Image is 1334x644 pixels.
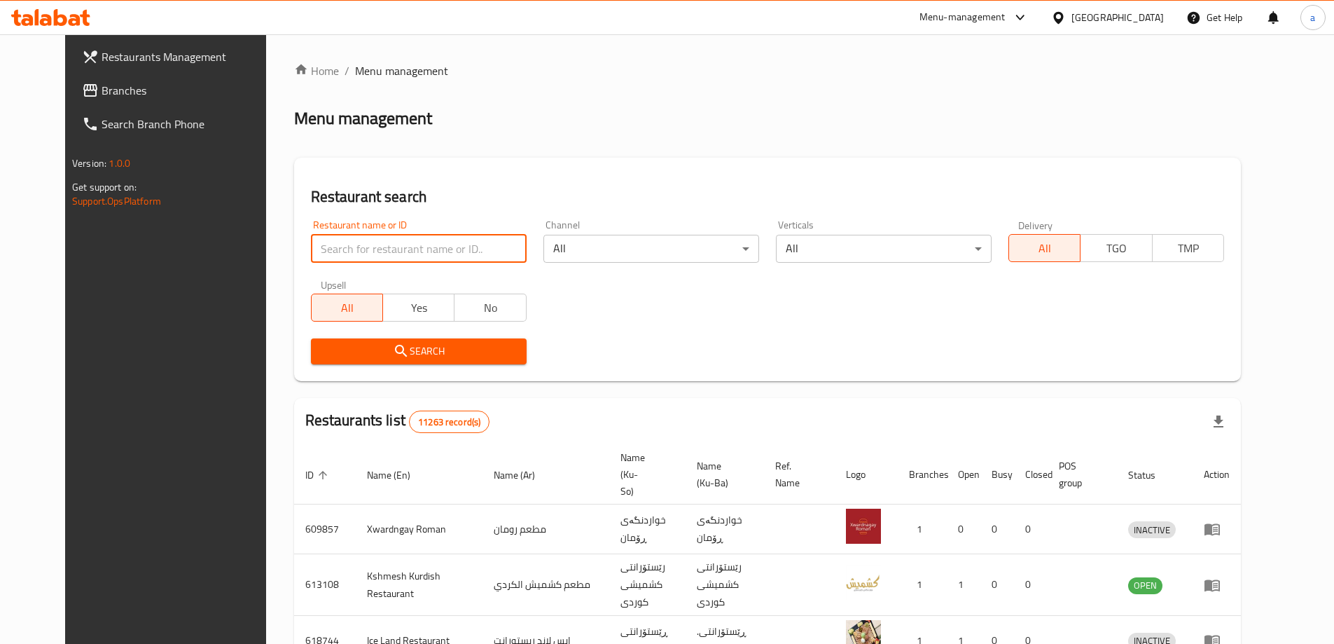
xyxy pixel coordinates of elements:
[1128,577,1162,594] span: OPEN
[345,62,349,79] li: /
[321,280,347,289] label: Upsell
[102,82,277,99] span: Branches
[1018,220,1053,230] label: Delivery
[1015,238,1075,259] span: All
[609,505,686,554] td: خواردنگەی ڕۆمان
[482,554,609,616] td: مطعم كشميش الكردي
[1204,521,1230,537] div: Menu
[494,467,553,484] span: Name (Ar)
[1202,405,1235,439] div: Export file
[305,410,490,433] h2: Restaurants list
[409,411,489,433] div: Total records count
[355,62,448,79] span: Menu management
[919,9,1006,26] div: Menu-management
[775,458,818,491] span: Ref. Name
[697,458,747,491] span: Name (Ku-Ba)
[1008,234,1081,262] button: All
[72,178,137,196] span: Get support on:
[947,505,980,554] td: 0
[1310,10,1315,25] span: a
[317,298,377,318] span: All
[294,62,1241,79] nav: breadcrumb
[71,40,288,74] a: Restaurants Management
[980,554,1014,616] td: 0
[294,505,356,554] td: 609857
[311,186,1224,207] h2: Restaurant search
[1193,445,1241,505] th: Action
[71,74,288,107] a: Branches
[1071,10,1164,25] div: [GEOGRAPHIC_DATA]
[1128,577,1162,594] div: OPEN
[322,343,515,360] span: Search
[382,294,454,322] button: Yes
[543,235,759,263] div: All
[980,445,1014,505] th: Busy
[356,554,482,616] td: Kshmesh Kurdish Restaurant
[72,154,106,172] span: Version:
[367,467,429,484] span: Name (En)
[1158,238,1218,259] span: TMP
[609,554,686,616] td: رێستۆرانتی کشمیشى كوردى
[980,505,1014,554] td: 0
[898,505,947,554] td: 1
[686,554,764,616] td: رێستۆرانتی کشمیشى كوردى
[102,116,277,132] span: Search Branch Phone
[109,154,130,172] span: 1.0.0
[72,192,161,210] a: Support.OpsPlatform
[1059,458,1100,491] span: POS group
[776,235,992,263] div: All
[102,48,277,65] span: Restaurants Management
[1204,577,1230,594] div: Menu
[294,107,432,130] h2: Menu management
[1128,522,1176,538] span: INACTIVE
[311,294,383,322] button: All
[294,554,356,616] td: 613108
[71,107,288,141] a: Search Branch Phone
[1152,234,1224,262] button: TMP
[898,445,947,505] th: Branches
[1014,505,1048,554] td: 0
[1080,234,1152,262] button: TGO
[1128,521,1176,538] div: INACTIVE
[454,294,526,322] button: No
[305,467,332,484] span: ID
[410,416,489,429] span: 11263 record(s)
[1014,445,1048,505] th: Closed
[898,554,947,616] td: 1
[947,445,980,505] th: Open
[686,505,764,554] td: خواردنگەی ڕۆمان
[356,505,482,554] td: Xwardngay Roman
[846,509,881,544] img: Xwardngay Roman
[1014,554,1048,616] td: 0
[1086,238,1146,259] span: TGO
[482,505,609,554] td: مطعم رومان
[311,338,527,364] button: Search
[947,554,980,616] td: 1
[389,298,449,318] span: Yes
[846,565,881,600] img: Kshmesh Kurdish Restaurant
[835,445,898,505] th: Logo
[460,298,520,318] span: No
[311,235,527,263] input: Search for restaurant name or ID..
[1128,467,1174,484] span: Status
[294,62,339,79] a: Home
[620,449,669,500] span: Name (Ku-So)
